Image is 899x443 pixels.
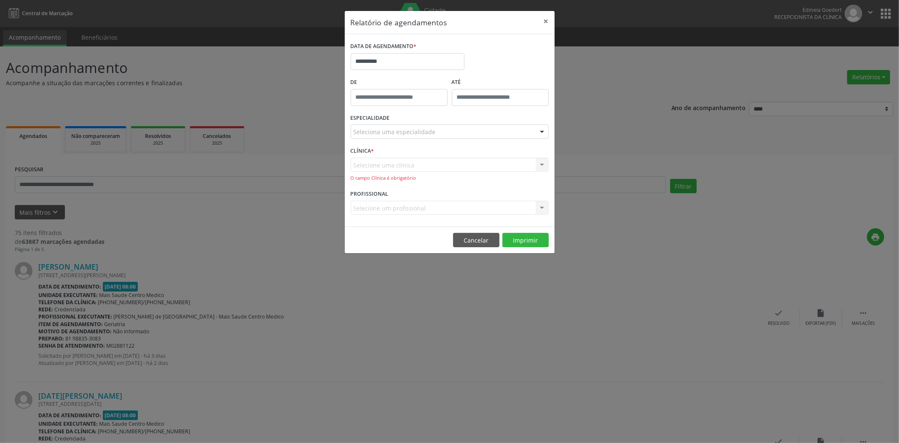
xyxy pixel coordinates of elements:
[502,233,549,247] button: Imprimir
[538,11,555,32] button: Close
[354,127,436,136] span: Seleciona uma especialidade
[351,175,549,182] div: O campo Clínica é obrigatório
[452,76,549,89] label: ATÉ
[351,112,390,125] label: ESPECIALIDADE
[351,40,417,53] label: DATA DE AGENDAMENTO
[351,145,374,158] label: CLÍNICA
[351,17,447,28] h5: Relatório de agendamentos
[351,76,448,89] label: De
[351,188,389,201] label: PROFISSIONAL
[453,233,499,247] button: Cancelar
